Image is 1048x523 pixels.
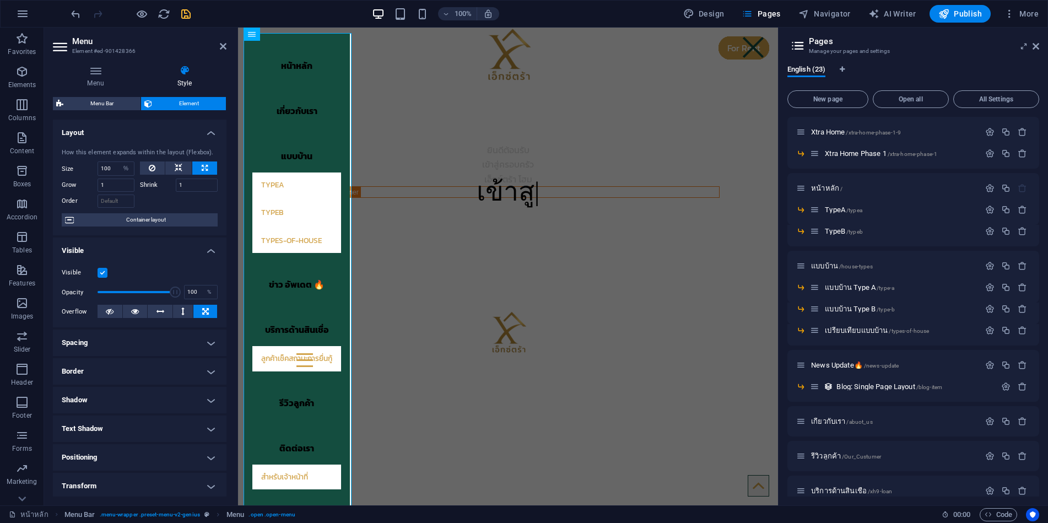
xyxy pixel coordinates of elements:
h6: 100% [455,7,472,20]
span: Click to open page [825,149,937,158]
i: On resize automatically adjust zoom level to fit chosen device. [483,9,493,19]
h4: Text Shadow [53,416,226,442]
span: Click to select. Double-click to edit [226,508,244,521]
div: The startpage cannot be deleted [1018,184,1027,193]
div: Duplicate [1001,261,1011,271]
div: Settings [985,149,995,158]
div: Xtra Home Phase 1/xtra-home-phase-1 [822,150,980,157]
span: Click to open page [825,326,929,335]
p: Header [11,378,33,387]
div: Duplicate [1001,304,1011,314]
span: Click to open page [836,382,942,391]
div: Blog: Single Page Layout/blog-item [833,383,996,390]
p: Favorites [8,47,36,56]
span: New page [792,96,863,103]
div: Duplicate [1001,184,1011,193]
span: Click to open page [825,227,863,235]
p: Tables [12,246,32,255]
div: แบบบ้าน Type A/type-a [822,284,980,291]
button: reload [157,7,170,20]
div: Remove [1018,127,1027,137]
span: Click to open page [811,487,892,495]
span: /abuot_us [846,419,872,425]
label: Overflow [62,305,98,319]
h2: Pages [809,36,1039,46]
div: เปรียบเทียบแบบบ้าน/types-of-house [822,327,980,334]
button: undo [69,7,82,20]
span: Design [683,8,725,19]
input: Default [98,195,134,208]
span: 00 00 [953,508,970,521]
i: Undo: Change menu items (Ctrl+Z) [69,8,82,20]
span: /typeb [846,229,863,235]
span: : [961,510,963,519]
div: News Update🔥/news-update [808,362,980,369]
div: Settings [985,451,995,461]
div: รีวิวลูกค้า/Our_Custumer [808,452,980,460]
div: Settings [985,486,995,495]
span: Click to open page [811,262,873,270]
span: More [1004,8,1039,19]
div: เกี่ยวกับเรา/abuot_us [808,418,980,425]
div: Remove [1018,261,1027,271]
div: Duplicate [1001,127,1011,137]
span: /house-types [839,263,873,269]
div: Settings [1001,382,1011,391]
p: Features [9,279,35,288]
span: Menu Bar [67,97,137,110]
label: Visible [62,266,98,279]
div: Duplicate [1001,205,1011,214]
div: TypeB/typeb [822,228,980,235]
h4: Visible [53,238,226,257]
span: All Settings [958,96,1034,103]
h4: Transform [53,473,226,499]
h4: Border [53,358,226,385]
div: Settings [985,326,995,335]
div: Xtra Home/xtra-home-phase-1-9 [808,128,980,136]
span: Click to open page [811,361,899,369]
div: TypeA/typea [822,206,980,213]
span: Click to open page [811,128,901,136]
p: Content [10,147,34,155]
div: Settings [985,261,995,271]
p: Columns [8,114,36,122]
div: Settings [985,283,995,292]
i: Reload page [158,8,170,20]
button: Code [980,508,1017,521]
span: /types-of-house [889,328,929,334]
label: Shrink [140,179,176,192]
h3: Element #ed-901428366 [72,46,204,56]
input: Default [176,179,218,192]
i: Save (Ctrl+S) [180,8,192,20]
button: Menu Bar [53,97,141,110]
div: This layout is used as a template for all items (e.g. a blog post) of this collection. The conten... [824,382,833,391]
button: Container layout [62,213,218,227]
input: Default [98,179,134,192]
p: Images [11,312,34,321]
button: save [179,7,192,20]
p: Slider [14,345,31,354]
span: Pages [742,8,780,19]
h6: Session time [942,508,971,521]
button: Open all [873,90,949,108]
div: How this element expands within the layout (Flexbox). [62,148,218,158]
span: Click to open page [811,184,842,192]
button: More [1000,5,1043,23]
p: Footer [12,411,32,420]
div: Duplicate [1001,417,1011,426]
div: Settings [985,184,995,193]
div: Duplicate [1001,283,1011,292]
span: Element [155,97,223,110]
span: /type-a [877,285,894,291]
span: Code [985,508,1012,521]
nav: breadcrumb [64,508,295,521]
div: Remove [1018,205,1027,214]
span: /xtra-home-phase-1 [888,151,938,157]
h4: Layout [53,120,226,139]
span: . menu-wrapper .preset-menu-v2-genius [100,508,200,521]
span: Navigator [798,8,851,19]
div: Remove [1018,149,1027,158]
button: All Settings [953,90,1039,108]
div: แบบบ้าน/house-types [808,262,980,269]
div: Duplicate [1001,227,1011,236]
